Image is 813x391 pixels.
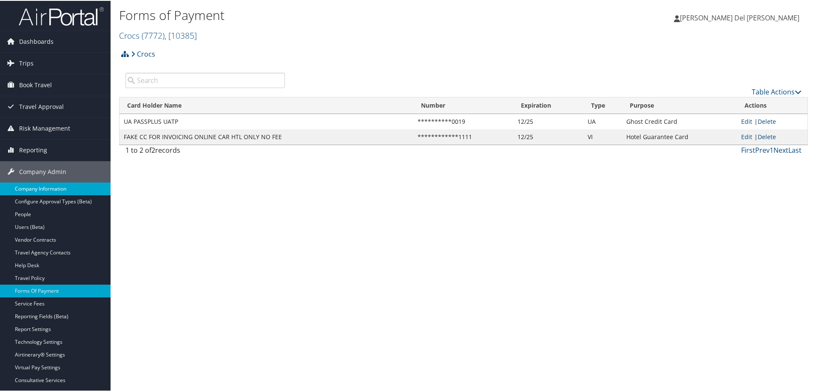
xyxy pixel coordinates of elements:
[770,145,773,154] a: 1
[19,52,34,73] span: Trips
[674,4,808,30] a: [PERSON_NAME] Del [PERSON_NAME]
[741,117,752,125] a: Edit
[758,117,776,125] a: Delete
[513,97,583,113] th: Expiration: activate to sort column ascending
[19,30,54,51] span: Dashboards
[125,72,285,87] input: Search
[758,132,776,140] a: Delete
[622,97,736,113] th: Purpose: activate to sort column descending
[622,128,736,144] td: Hotel Guarantee Card
[741,145,755,154] a: First
[19,117,70,138] span: Risk Management
[737,128,807,144] td: |
[513,128,583,144] td: 12/25
[119,128,413,144] td: FAKE CC FOR INVOICING ONLINE CAR HTL ONLY NO FEE
[513,113,583,128] td: 12/25
[737,113,807,128] td: |
[622,113,736,128] td: Ghost Credit Card
[119,29,197,40] a: Crocs
[151,145,155,154] span: 2
[752,86,802,96] a: Table Actions
[583,97,622,113] th: Type
[583,128,622,144] td: VI
[19,139,47,160] span: Reporting
[125,144,285,159] div: 1 to 2 of records
[19,95,64,117] span: Travel Approval
[119,97,413,113] th: Card Holder Name
[737,97,807,113] th: Actions
[680,12,799,22] span: [PERSON_NAME] Del [PERSON_NAME]
[773,145,788,154] a: Next
[119,6,578,23] h1: Forms of Payment
[583,113,622,128] td: UA
[19,6,104,26] img: airportal-logo.png
[19,74,52,95] span: Book Travel
[142,29,165,40] span: ( 7772 )
[788,145,802,154] a: Last
[119,113,413,128] td: UA PASSPLUS UATP
[19,160,66,182] span: Company Admin
[741,132,752,140] a: Edit
[755,145,770,154] a: Prev
[165,29,197,40] span: , [ 10385 ]
[131,45,155,62] a: Crocs
[413,97,513,113] th: Number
